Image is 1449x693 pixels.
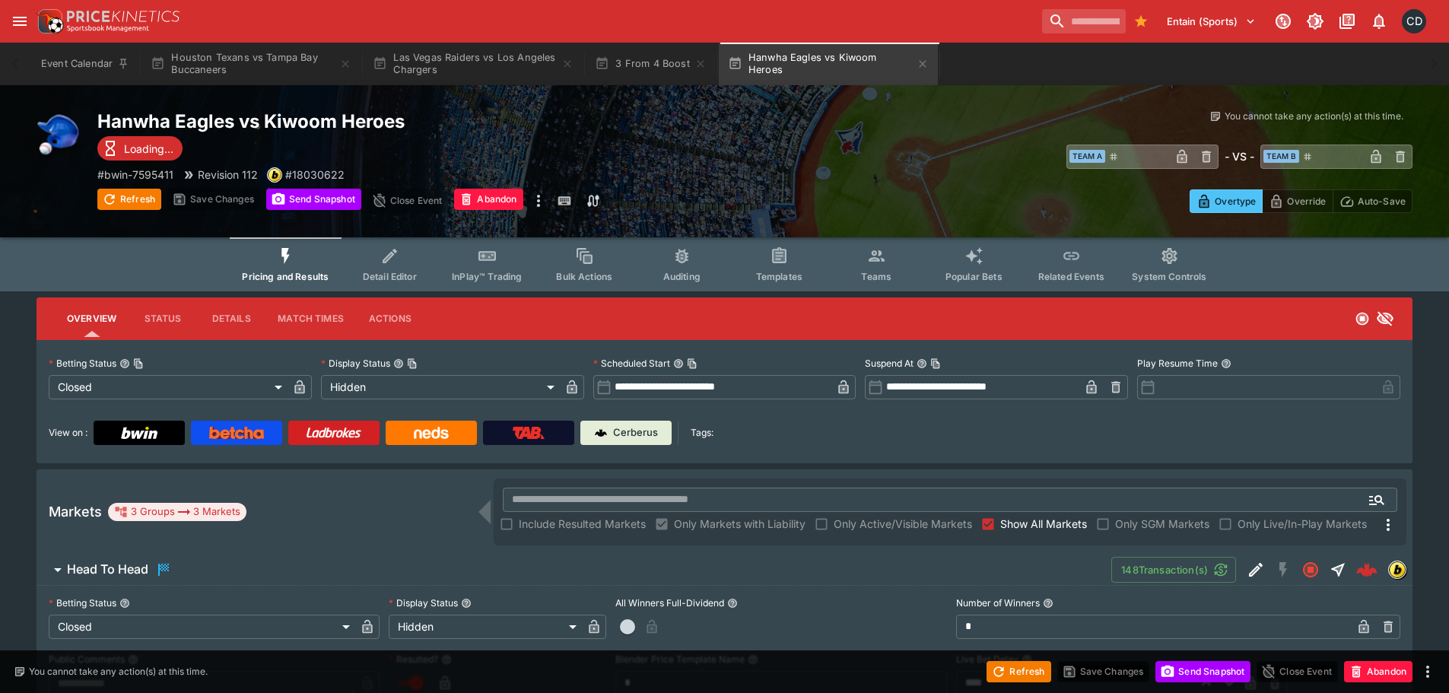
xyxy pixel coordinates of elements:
[1287,193,1326,209] p: Override
[209,427,264,439] img: Betcha
[586,43,715,85] button: 3 From 4 Boost
[1333,189,1412,213] button: Auto-Save
[1129,9,1153,33] button: Bookmarks
[363,271,417,282] span: Detail Editor
[674,516,806,532] span: Only Markets with Liability
[49,375,288,399] div: Closed
[67,561,148,577] h6: Head To Head
[306,427,361,439] img: Ladbrokes
[673,358,684,369] button: Scheduled StartCopy To Clipboard
[265,300,356,337] button: Match Times
[407,358,418,369] button: Copy To Clipboard
[230,237,1219,291] div: Event type filters
[1263,150,1299,163] span: Team B
[1269,556,1297,583] button: SGM Disabled
[1137,357,1218,370] p: Play Resume Time
[452,271,522,282] span: InPlay™ Trading
[356,300,424,337] button: Actions
[141,43,361,85] button: Houston Texans vs Tampa Bay Buccaneers
[1000,516,1087,532] span: Show All Markets
[1356,559,1378,580] img: logo-cerberus--red.svg
[37,110,85,158] img: baseball.png
[32,43,138,85] button: Event Calendar
[133,358,144,369] button: Copy To Clipboard
[1402,9,1426,33] div: Cameron Duffy
[1215,193,1256,209] p: Overtype
[67,11,180,22] img: PriceKinetics
[756,271,802,282] span: Templates
[67,25,149,32] img: Sportsbook Management
[97,167,173,183] p: Copy To Clipboard
[1069,150,1105,163] span: Team A
[389,615,582,639] div: Hidden
[49,615,355,639] div: Closed
[1419,663,1437,681] button: more
[1301,561,1320,579] svg: Closed
[124,141,173,157] p: Loading...
[865,357,914,370] p: Suspend At
[1155,661,1250,682] button: Send Snapshot
[1358,193,1406,209] p: Auto-Save
[1190,189,1412,213] div: Start From
[266,189,361,210] button: Send Snapshot
[615,596,724,609] p: All Winners Full-Dividend
[1238,516,1367,532] span: Only Live/In-Play Markets
[364,43,583,85] button: Las Vegas Raiders vs Los Angeles Chargers
[1355,311,1370,326] svg: Closed
[121,427,157,439] img: Bwin
[1324,556,1352,583] button: Straight
[1389,561,1406,578] img: bwin
[1344,661,1412,682] button: Abandon
[29,665,208,679] p: You cannot take any action(s) at this time.
[393,358,404,369] button: Display StatusCopy To Clipboard
[414,427,448,439] img: Neds
[687,358,697,369] button: Copy To Clipboard
[513,427,545,439] img: TabNZ
[97,110,755,133] h2: Copy To Clipboard
[529,189,548,213] button: more
[719,43,938,85] button: Hanwha Eagles vs Kiwoom Heroes
[285,167,345,183] p: Copy To Clipboard
[1356,559,1378,580] div: b9a40654-bb08-4202-8158-a93ab632d8d1
[33,6,64,37] img: PriceKinetics Logo
[267,167,282,183] div: bwin
[1376,310,1394,328] svg: Hidden
[461,598,472,609] button: Display Status
[1344,663,1412,678] span: Mark an event as closed and abandoned.
[727,598,738,609] button: All Winners Full-Dividend
[1225,148,1254,164] h6: - VS -
[119,598,130,609] button: Betting Status
[956,596,1040,609] p: Number of Winners
[1225,110,1403,123] p: You cannot take any action(s) at this time.
[119,358,130,369] button: Betting StatusCopy To Clipboard
[1221,358,1231,369] button: Play Resume Time
[197,300,265,337] button: Details
[389,596,458,609] p: Display Status
[861,271,891,282] span: Teams
[129,300,197,337] button: Status
[556,271,612,282] span: Bulk Actions
[1132,271,1206,282] span: System Controls
[691,421,713,445] label: Tags:
[987,661,1050,682] button: Refresh
[1388,561,1406,579] div: bwin
[580,421,672,445] a: Cerberus
[1363,486,1390,513] button: Open
[55,300,129,337] button: Overview
[613,425,658,440] p: Cerberus
[945,271,1003,282] span: Popular Bets
[1242,556,1269,583] button: Edit Detail
[37,555,1111,585] button: Head To Head
[1158,9,1265,33] button: Select Tenant
[663,271,701,282] span: Auditing
[1397,5,1431,38] button: Cameron Duffy
[49,503,102,520] h5: Markets
[519,516,646,532] span: Include Resulted Markets
[321,357,390,370] p: Display Status
[321,375,560,399] div: Hidden
[1038,271,1104,282] span: Related Events
[454,191,523,206] span: Mark an event as closed and abandoned.
[1365,8,1393,35] button: Notifications
[1333,8,1361,35] button: Documentation
[1352,555,1382,585] a: b9a40654-bb08-4202-8158-a93ab632d8d1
